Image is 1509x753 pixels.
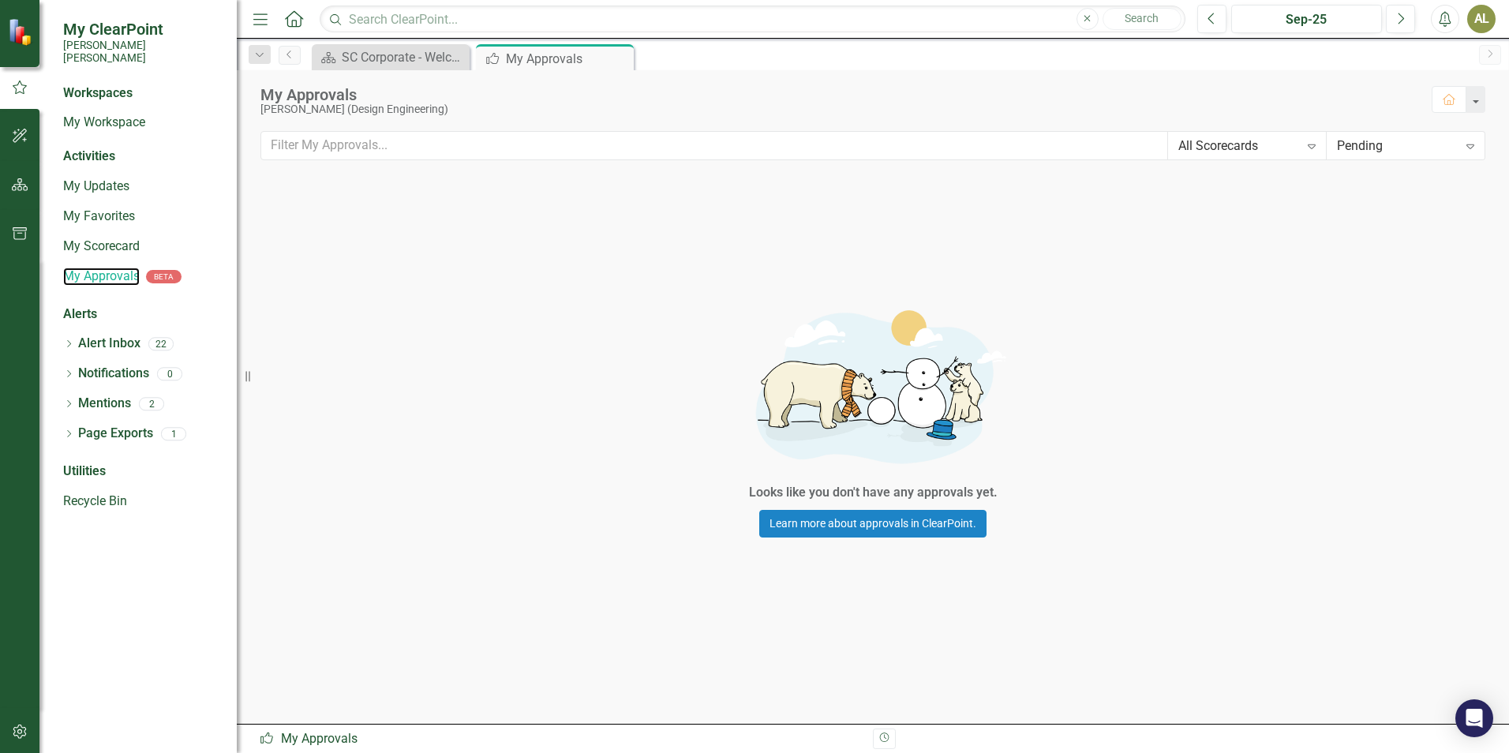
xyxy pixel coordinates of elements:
div: Pending [1337,137,1458,155]
small: [PERSON_NAME] [PERSON_NAME] [63,39,221,65]
div: My Approvals [506,49,630,69]
a: Notifications [78,365,149,383]
a: Page Exports [78,425,153,443]
input: Search ClearPoint... [320,6,1185,33]
div: BETA [146,270,182,283]
div: All Scorecards [1178,137,1299,155]
div: 22 [148,337,174,350]
a: Recycle Bin [63,493,221,511]
a: My Scorecard [63,238,221,256]
div: Open Intercom Messenger [1455,699,1493,737]
a: My Approvals [63,268,140,286]
span: Search [1125,12,1159,24]
div: Workspaces [63,84,133,103]
div: Utilities [63,463,221,481]
div: 1 [161,427,186,440]
button: Sep-25 [1231,5,1382,33]
div: My Approvals [260,86,1416,103]
a: My Updates [63,178,221,196]
div: 2 [139,397,164,410]
div: 0 [157,367,182,380]
a: My Favorites [63,208,221,226]
a: Learn more about approvals in ClearPoint. [759,510,987,538]
button: Search [1103,8,1181,30]
img: Getting started [636,291,1110,480]
div: Activities [63,148,221,166]
div: My Approvals [259,730,861,748]
div: Alerts [63,305,221,324]
a: Mentions [78,395,131,413]
div: SC Corporate - Welcome to ClearPoint [342,47,466,67]
a: SC Corporate - Welcome to ClearPoint [316,47,466,67]
img: ClearPoint Strategy [8,18,36,46]
div: [PERSON_NAME] (Design Engineering) [260,103,1416,115]
div: Looks like you don't have any approvals yet. [749,484,998,502]
input: Filter My Approvals... [260,131,1168,160]
span: My ClearPoint [63,20,221,39]
button: AL [1467,5,1496,33]
div: Sep-25 [1237,10,1376,29]
a: Alert Inbox [78,335,140,353]
a: My Workspace [63,114,221,132]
